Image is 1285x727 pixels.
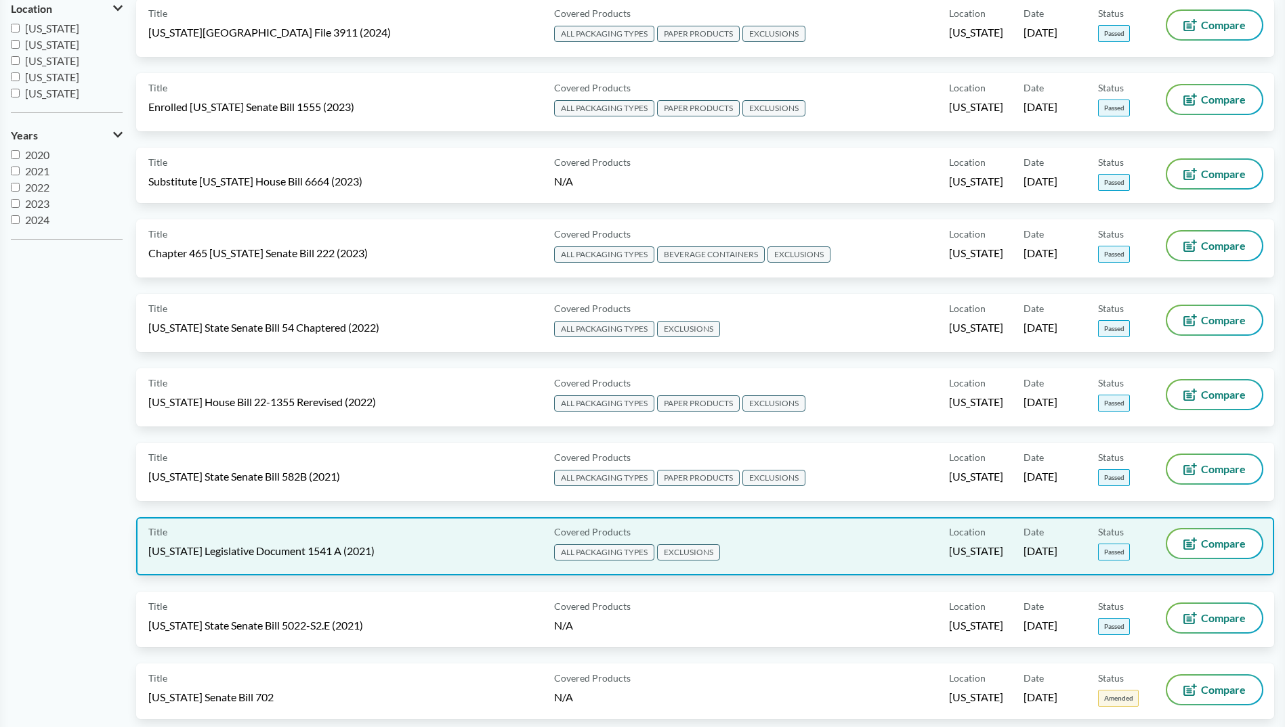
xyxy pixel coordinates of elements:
[1167,306,1262,334] button: Compare
[1098,174,1130,191] span: Passed
[25,38,79,51] span: [US_STATE]
[554,690,573,703] span: N/A
[949,671,986,685] span: Location
[148,671,167,685] span: Title
[1201,538,1246,549] span: Compare
[11,3,52,15] span: Location
[148,450,167,464] span: Title
[11,215,20,224] input: 2024
[949,690,1003,705] span: [US_STATE]
[1024,227,1044,241] span: Date
[949,544,1003,558] span: [US_STATE]
[657,395,740,412] span: PAPER PRODUCTS
[1024,599,1044,613] span: Date
[148,246,368,261] span: Chapter 465 [US_STATE] Senate Bill 222 (2023)
[25,213,49,226] span: 2024
[1167,455,1262,483] button: Compare
[1098,469,1130,486] span: Passed
[949,25,1003,40] span: [US_STATE]
[949,301,986,315] span: Location
[1098,690,1139,707] span: Amended
[554,470,654,486] span: ALL PACKAGING TYPES
[1098,100,1130,116] span: Passed
[949,450,986,464] span: Location
[1167,11,1262,39] button: Compare
[148,227,167,241] span: Title
[554,301,631,315] span: Covered Products
[949,81,986,95] span: Location
[148,320,379,335] span: [US_STATE] State Senate Bill 54 Chaptered (2022)
[148,395,376,410] span: [US_STATE] House Bill 22-1355 Rerevised (2022)
[742,470,805,486] span: EXCLUSIONS
[554,671,631,685] span: Covered Products
[1201,464,1246,475] span: Compare
[657,321,720,337] span: EXCLUSIONS
[1167,380,1262,409] button: Compare
[1024,395,1057,410] span: [DATE]
[554,525,631,539] span: Covered Products
[1098,599,1124,613] span: Status
[949,6,986,20] span: Location
[148,155,167,169] span: Title
[1201,94,1246,105] span: Compare
[148,174,362,189] span: Substitute [US_STATE] House Bill 6664 (2023)
[949,469,1003,484] span: [US_STATE]
[11,150,20,159] input: 2020
[949,599,986,613] span: Location
[148,618,363,633] span: [US_STATE] State Senate Bill 5022-S2.E (2021)
[949,227,986,241] span: Location
[1098,671,1124,685] span: Status
[1024,525,1044,539] span: Date
[1201,684,1246,695] span: Compare
[949,246,1003,261] span: [US_STATE]
[657,26,740,42] span: PAPER PRODUCTS
[148,6,167,20] span: Title
[1098,320,1130,337] span: Passed
[11,129,38,141] span: Years
[1024,544,1057,558] span: [DATE]
[949,376,986,390] span: Location
[148,544,375,558] span: [US_STATE] Legislative Document 1541 A (2021)
[1098,81,1124,95] span: Status
[11,89,20,97] input: [US_STATE]
[554,175,573,188] span: N/A
[11,24,20,32] input: [US_STATE]
[1201,240,1246,251] span: Compare
[1167,85,1262,114] button: Compare
[148,690,274,705] span: [US_STATE] Senate Bill 702
[1098,450,1124,464] span: Status
[949,395,1003,410] span: [US_STATE]
[1024,690,1057,705] span: [DATE]
[11,124,123,147] button: Years
[949,320,1003,335] span: [US_STATE]
[949,618,1003,633] span: [US_STATE]
[1098,376,1124,390] span: Status
[1201,20,1246,30] span: Compare
[1024,174,1057,189] span: [DATE]
[1024,25,1057,40] span: [DATE]
[949,100,1003,114] span: [US_STATE]
[25,87,79,100] span: [US_STATE]
[1098,618,1130,635] span: Passed
[148,469,340,484] span: [US_STATE] State Senate Bill 582B (2021)
[1098,301,1124,315] span: Status
[1167,604,1262,632] button: Compare
[1024,320,1057,335] span: [DATE]
[11,56,20,65] input: [US_STATE]
[11,72,20,81] input: [US_STATE]
[1024,246,1057,261] span: [DATE]
[554,544,654,560] span: ALL PACKAGING TYPES
[554,321,654,337] span: ALL PACKAGING TYPES
[25,54,79,67] span: [US_STATE]
[1098,6,1124,20] span: Status
[25,181,49,194] span: 2022
[657,100,740,116] span: PAPER PRODUCTS
[25,70,79,83] span: [US_STATE]
[148,25,391,40] span: [US_STATE][GEOGRAPHIC_DATA] File 3911 (2024)
[1201,389,1246,400] span: Compare
[1024,450,1044,464] span: Date
[554,100,654,116] span: ALL PACKAGING TYPES
[949,525,986,539] span: Location
[1167,676,1262,704] button: Compare
[1201,169,1246,179] span: Compare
